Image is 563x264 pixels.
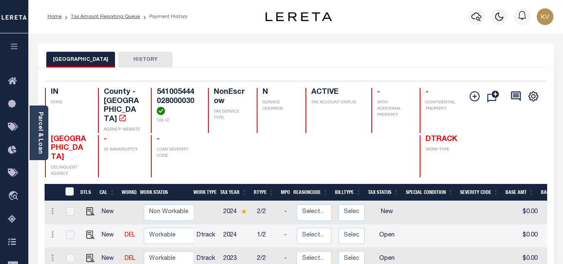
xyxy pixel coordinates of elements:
[290,184,332,201] th: ReasonCode: activate to sort column ascending
[311,88,361,97] h4: ACTIVE
[425,136,457,143] span: DTRACK
[377,88,380,96] span: -
[537,8,553,25] img: svg+xml;base64,PHN2ZyB4bWxucz0iaHR0cDovL3d3dy53My5vcmcvMjAwMC9zdmciIHBvaW50ZXItZXZlbnRzPSJub25lIi...
[403,184,457,201] th: Special Condition: activate to sort column ascending
[157,88,198,115] h4: 541005444028000030
[254,201,281,224] td: 2/2
[281,224,293,248] td: -
[48,14,62,19] a: Home
[190,184,217,201] th: Work Type
[104,88,141,124] h4: County - [GEOGRAPHIC_DATA]
[60,184,78,201] th: &nbsp;
[220,224,254,248] td: 2024
[46,52,115,68] button: [GEOGRAPHIC_DATA]
[377,100,410,118] p: WITH ADDITIONAL PROPERTY
[104,127,141,133] p: AGENCY WEBSITE
[214,88,247,106] h4: NonEscrow
[241,209,247,214] img: Star.svg
[217,184,250,201] th: Tax Year: activate to sort column ascending
[51,136,86,161] span: [GEOGRAPHIC_DATA]
[125,232,135,238] a: DEL
[118,184,137,201] th: WorkQ
[502,184,538,201] th: Base Amt: activate to sort column ascending
[220,201,254,224] td: 2024
[193,224,220,248] td: Dtrack
[505,224,541,248] td: $0.00
[157,147,198,159] p: LOAN SEVERITY CODE
[37,112,43,154] a: Parcel & Loan
[51,165,88,177] p: DELINQUENT AGENCY
[365,184,403,201] th: Tax Status: activate to sort column ascending
[125,256,135,261] a: DEL
[8,191,21,202] i: travel_explore
[71,14,140,19] a: Tax Amount Reporting Queue
[254,224,281,248] td: 1/2
[311,100,361,106] p: TAX ACCOUNT STATUS
[368,201,405,224] td: New
[51,100,88,106] p: STATE
[214,109,247,121] p: TAX SERVICE TYPE
[457,184,502,201] th: Severity Code: activate to sort column ascending
[51,88,88,97] h4: IN
[118,52,173,68] button: HISTORY
[332,184,365,201] th: BillType: activate to sort column ascending
[425,100,463,112] p: CONFIDENTIAL PROPERTY
[77,184,96,201] th: DTLS
[98,201,121,224] td: New
[250,184,278,201] th: RType: activate to sort column ascending
[265,12,332,21] img: logo-dark.svg
[278,184,290,201] th: MPO
[45,184,60,201] th: &nbsp;&nbsp;&nbsp;&nbsp;&nbsp;&nbsp;&nbsp;&nbsp;&nbsp;&nbsp;
[98,224,121,248] td: New
[96,184,118,201] th: CAL: activate to sort column ascending
[425,147,463,153] p: WORK TYPE
[104,147,141,153] p: IN BANKRUPTCY
[281,201,293,224] td: -
[157,136,160,143] span: -
[505,201,541,224] td: $0.00
[263,88,295,97] h4: N
[263,100,295,112] p: SERVICE OVERRIDE
[137,184,193,201] th: Work Status
[425,88,428,96] span: -
[140,13,188,20] li: Payment History
[368,224,405,248] td: Open
[104,136,107,143] span: -
[157,118,198,124] p: TAX ID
